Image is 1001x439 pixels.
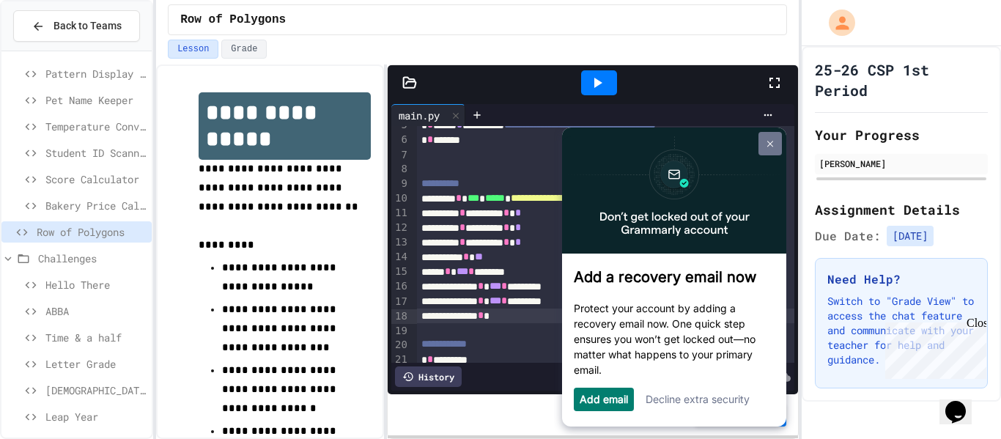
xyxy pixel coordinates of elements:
[391,177,410,191] div: 9
[53,18,122,34] span: Back to Teams
[13,10,140,42] button: Back to Teams
[879,317,986,379] iframe: chat widget
[180,11,286,29] span: Row of Polygons
[20,141,221,158] h3: Add a recovery email now
[391,309,410,324] div: 18
[391,118,410,133] div: 5
[45,92,146,108] span: Pet Name Keeper
[26,265,74,278] a: Add email
[391,191,410,206] div: 10
[45,383,146,398] span: [DEMOGRAPHIC_DATA] Senator Eligibility
[45,119,146,134] span: Temperature Converter
[391,108,447,123] div: main.py
[45,330,146,345] span: Time & a half
[20,173,221,250] p: Protect your account by adding a recovery email now. One quick step ensures you won’t get locked ...
[815,199,988,220] h2: Assignment Details
[827,270,975,288] h3: Need Help?
[391,265,410,279] div: 15
[45,171,146,187] span: Score Calculator
[391,279,410,294] div: 16
[92,265,196,278] a: Decline extra security
[815,59,988,100] h1: 25-26 CSP 1st Period
[391,206,410,221] div: 11
[391,295,410,309] div: 17
[45,409,146,424] span: Leap Year
[37,224,146,240] span: Row of Polygons
[939,380,986,424] iframe: chat widget
[45,356,146,372] span: Letter Grade
[38,251,146,266] span: Challenges
[391,324,410,339] div: 19
[45,277,146,292] span: Hello There
[391,104,465,126] div: main.py
[45,145,146,161] span: Student ID Scanner
[391,235,410,250] div: 13
[395,366,462,387] div: History
[45,66,146,81] span: Pattern Display Challenge
[213,13,219,20] img: close_x_white.png
[815,125,988,145] h2: Your Progress
[391,221,410,235] div: 12
[391,250,410,265] div: 14
[8,9,232,126] img: 306x160%20%282%29.png
[45,303,146,319] span: ABBA
[391,353,410,367] div: 21
[6,6,101,93] div: Chat with us now!Close
[819,157,983,170] div: [PERSON_NAME]
[813,6,859,40] div: My Account
[391,148,410,163] div: 7
[391,162,410,177] div: 8
[45,198,146,213] span: Bakery Price Calculator
[391,338,410,353] div: 20
[221,40,267,59] button: Grade
[815,227,881,245] span: Due Date:
[391,133,410,147] div: 6
[827,294,975,367] p: Switch to "Grade View" to access the chat feature and communicate with your teacher for help and ...
[887,226,934,246] span: [DATE]
[168,40,218,59] button: Lesson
